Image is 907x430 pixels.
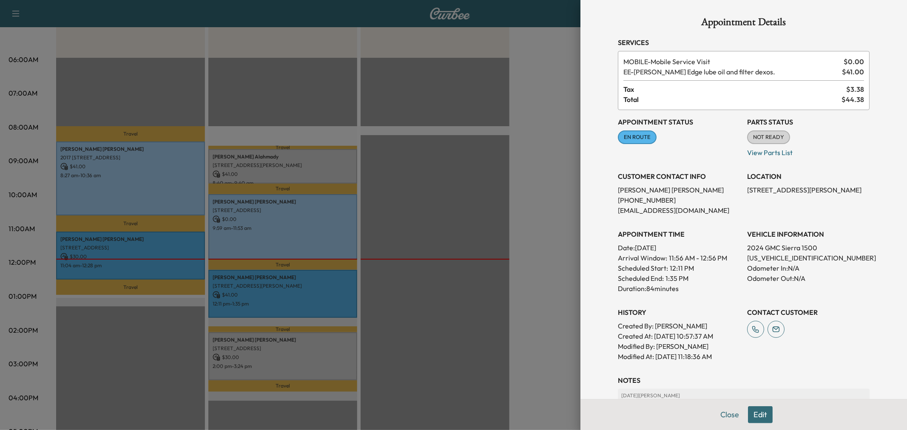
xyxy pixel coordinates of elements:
p: 1:35 PM [665,273,688,283]
span: Tax [623,84,846,94]
p: Created At : [DATE] 10:57:37 AM [618,331,740,341]
h3: CUSTOMER CONTACT INFO [618,171,740,181]
span: NOT READY [748,133,789,141]
p: Created By : [PERSON_NAME] [618,321,740,331]
h3: NOTES [618,375,870,385]
p: Scheduled Start: [618,263,668,273]
p: 12:11 PM [670,263,694,273]
h3: LOCATION [747,171,870,181]
h3: APPOINTMENT TIME [618,229,740,239]
h3: VEHICLE INFORMATION [747,229,870,239]
h1: Appointment Details [618,17,870,31]
h3: Appointment Status [618,117,740,127]
p: 2024 GMC Sierra 1500 [747,243,870,253]
h3: History [618,307,740,317]
span: $ 44.38 [842,94,864,105]
button: Edit [748,406,773,423]
h3: Services [618,37,870,48]
p: Duration: 84 minutes [618,283,740,294]
p: Scheduled End: [618,273,664,283]
p: [STREET_ADDRESS][PERSON_NAME] [747,185,870,195]
p: [US_VEHICLE_IDENTIFICATION_NUMBER] [747,253,870,263]
span: EN ROUTE [619,133,656,141]
p: [PERSON_NAME] [PERSON_NAME] [618,185,740,195]
p: View Parts List [747,144,870,158]
p: [PHONE_NUMBER] [618,195,740,205]
span: Total [623,94,842,105]
p: [DATE] | [PERSON_NAME] [621,392,866,399]
span: Mobile Service Visit [623,57,840,67]
p: Modified By : [PERSON_NAME] [618,341,740,351]
span: $ 0.00 [844,57,864,67]
span: Ewing Edge lube oil and filter dexos. [623,67,839,77]
span: $ 41.00 [842,67,864,77]
p: Modified At : [DATE] 11:18:36 AM [618,351,740,362]
span: $ 3.38 [846,84,864,94]
p: Odometer In: N/A [747,263,870,273]
p: Date: [DATE] [618,243,740,253]
h3: CONTACT CUSTOMER [747,307,870,317]
p: Odometer Out: N/A [747,273,870,283]
h3: Parts Status [747,117,870,127]
button: Close [715,406,745,423]
p: [EMAIL_ADDRESS][DOMAIN_NAME] [618,205,740,215]
p: Arrival Window: [618,253,740,263]
span: 11:56 AM - 12:56 PM [669,253,727,263]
